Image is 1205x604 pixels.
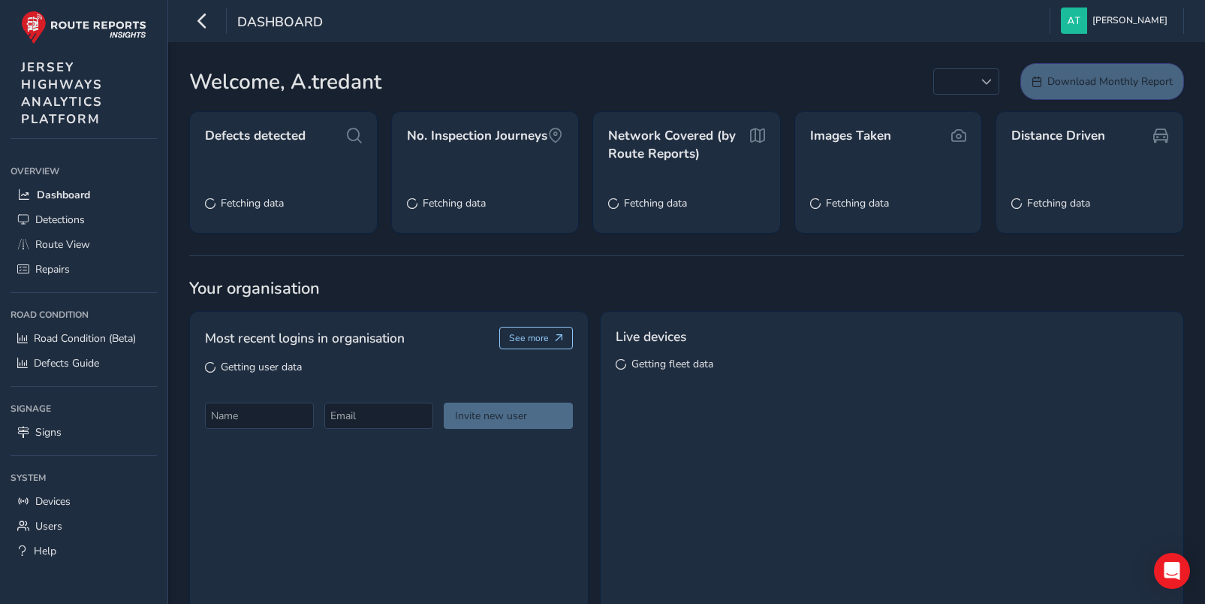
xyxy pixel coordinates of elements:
a: Dashboard [11,183,157,207]
span: Help [34,544,56,558]
span: Getting fleet data [631,357,713,371]
span: [PERSON_NAME] [1092,8,1167,34]
img: diamond-layout [1061,8,1087,34]
img: rr logo [21,11,146,44]
div: Open Intercom Messenger [1154,553,1190,589]
span: Fetching data [221,196,284,210]
span: Signs [35,425,62,439]
button: [PERSON_NAME] [1061,8,1173,34]
div: System [11,467,157,489]
span: Defects detected [205,127,306,145]
span: Most recent logins in organisation [205,328,405,348]
span: Live devices [616,327,686,346]
span: Fetching data [624,196,687,210]
span: Getting user data [221,360,302,374]
input: Email [324,403,433,429]
span: Your organisation [189,277,1184,300]
a: Route View [11,232,157,257]
span: Dashboard [237,13,323,34]
span: No. Inspection Journeys [407,127,547,145]
a: Road Condition (Beta) [11,326,157,351]
span: Detections [35,213,85,227]
div: Road Condition [11,304,157,326]
button: See more [499,327,574,349]
input: Name [205,403,314,429]
span: Welcome, A.tredant [189,66,381,98]
div: Overview [11,160,157,183]
span: Network Covered (by Route Reports) [608,127,749,162]
span: Fetching data [1027,196,1090,210]
span: JERSEY HIGHWAYS ANALYTICS PLATFORM [21,59,103,128]
a: Repairs [11,257,157,282]
div: Signage [11,397,157,420]
span: Defects Guide [34,356,99,370]
a: Detections [11,207,157,232]
span: Fetching data [826,196,889,210]
span: Images Taken [810,127,891,145]
span: Road Condition (Beta) [34,331,136,346]
span: Dashboard [37,188,90,202]
a: Devices [11,489,157,514]
span: Devices [35,494,71,509]
a: Signs [11,420,157,445]
span: Users [35,519,62,533]
span: Distance Driven [1011,127,1105,145]
a: Users [11,514,157,539]
span: See more [509,332,549,344]
a: Help [11,539,157,563]
span: Repairs [35,262,70,276]
span: Fetching data [423,196,486,210]
span: Route View [35,237,90,252]
a: Defects Guide [11,351,157,376]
